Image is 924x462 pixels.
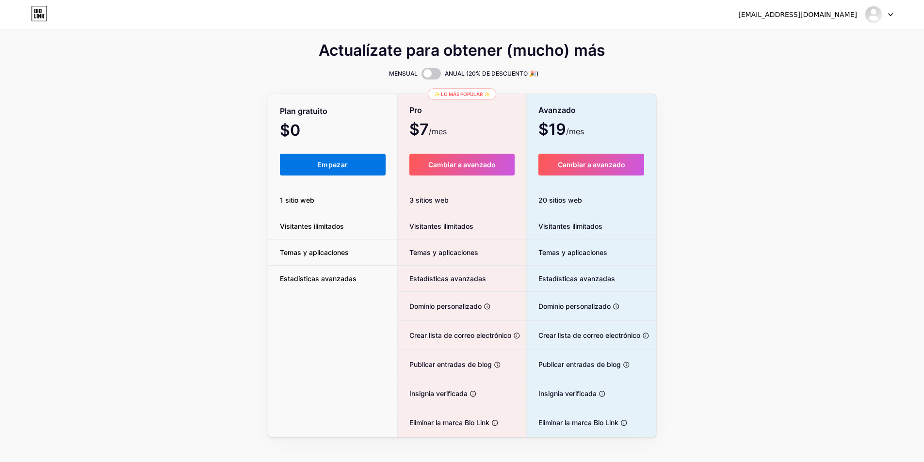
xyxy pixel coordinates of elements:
[538,302,611,310] font: Dominio personalizado
[434,91,490,97] font: ✨ Lo más popular ✨
[538,222,602,230] font: Visitantes ilimitados
[409,418,489,427] font: Eliminar la marca Bio Link
[538,418,618,427] font: Eliminar la marca Bio Link
[538,360,621,368] font: Publicar entradas de blog
[409,248,478,256] font: Temas y aplicaciones
[538,154,645,175] button: Cambiar a avanzado
[428,160,496,169] font: Cambiar a avanzado
[389,70,418,77] font: MENSUAL
[738,11,857,18] font: [EMAIL_ADDRESS][DOMAIN_NAME]
[538,120,566,139] font: $19
[280,222,344,230] font: Visitantes ilimitados
[409,120,429,139] font: $7
[538,274,615,283] font: Estadísticas avanzadas
[319,41,605,60] font: Actualízate para obtener (mucho) más
[280,274,357,283] font: Estadísticas avanzadas
[538,196,582,204] font: 20 sitios web
[280,154,386,175] button: Empezar
[538,248,607,256] font: Temas y aplicaciones
[429,127,447,136] font: /mes
[409,222,473,230] font: Visitantes ilimitados
[409,196,449,204] font: 3 sitios web
[280,248,349,256] font: Temas y aplicaciones
[280,196,314,204] font: 1 sitio web
[864,5,883,24] img: amelianaturalbeauty
[409,302,482,310] font: Dominio personalizado
[409,105,422,115] font: Pro
[445,70,539,77] font: ANUAL (20% DE DESCUENTO 🎉)
[538,389,597,398] font: Insignia verificada
[280,106,327,116] font: Plan gratuito
[280,121,300,140] font: $0
[558,160,625,169] font: Cambiar a avanzado
[409,360,492,368] font: Publicar entradas de blog
[566,127,584,136] font: /mes
[538,105,576,115] font: Avanzado
[317,160,348,169] font: Empezar
[538,331,640,339] font: Crear lista de correo electrónico
[409,154,515,175] button: Cambiar a avanzado
[409,274,486,283] font: Estadísticas avanzadas
[409,331,511,339] font: Crear lista de correo electrónico
[409,389,468,398] font: Insignia verificada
